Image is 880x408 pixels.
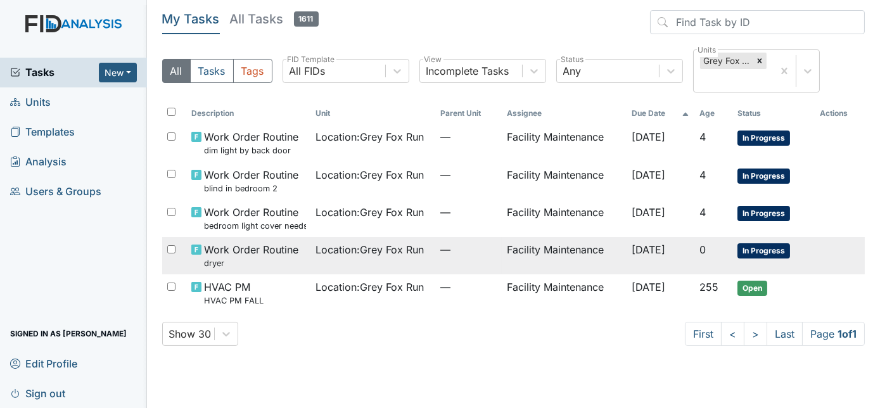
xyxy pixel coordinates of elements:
th: Toggle SortBy [435,103,502,124]
a: Last [767,322,803,346]
a: > [744,322,767,346]
span: Analysis [10,152,67,172]
span: Sign out [10,383,65,403]
small: dim light by back door [204,144,298,156]
small: bedroom light cover needs to be tightened [204,220,306,232]
button: Tags [233,59,272,83]
div: Incomplete Tasks [426,63,509,79]
span: Page [802,322,865,346]
span: — [440,279,497,295]
th: Actions [815,103,865,124]
span: 4 [699,169,706,181]
span: Templates [10,122,75,142]
span: In Progress [737,131,790,146]
small: blind in bedroom 2 [204,182,298,194]
button: Tasks [190,59,234,83]
div: Grey Fox Run [700,53,753,69]
nav: task-pagination [685,322,865,346]
span: 4 [699,206,706,219]
input: Find Task by ID [650,10,865,34]
td: Facility Maintenance [502,162,627,200]
span: Location : Grey Fox Run [316,242,424,257]
span: In Progress [737,206,790,221]
span: Signed in as [PERSON_NAME] [10,324,127,343]
span: Location : Grey Fox Run [316,279,424,295]
span: Edit Profile [10,354,77,373]
span: 255 [699,281,718,293]
span: 1611 [294,11,319,27]
span: Work Order Routine dim light by back door [204,129,298,156]
th: Toggle SortBy [627,103,694,124]
td: Facility Maintenance [502,274,627,312]
button: All [162,59,191,83]
span: [DATE] [632,206,665,219]
th: Assignee [502,103,627,124]
span: Location : Grey Fox Run [316,167,424,182]
span: Work Order Routine blind in bedroom 2 [204,167,298,194]
a: First [685,322,722,346]
td: Facility Maintenance [502,200,627,237]
th: Toggle SortBy [732,103,815,124]
span: [DATE] [632,243,665,256]
div: Show 30 [169,326,212,341]
strong: 1 of 1 [838,328,857,340]
div: All FIDs [290,63,326,79]
a: < [721,322,744,346]
span: Location : Grey Fox Run [316,205,424,220]
th: Toggle SortBy [311,103,436,124]
h5: My Tasks [162,10,220,28]
span: Work Order Routine bedroom light cover needs to be tightened [204,205,306,232]
span: — [440,129,497,144]
span: In Progress [737,169,790,184]
input: Toggle All Rows Selected [167,108,175,116]
span: [DATE] [632,169,665,181]
span: [DATE] [632,281,665,293]
span: Open [737,281,767,296]
span: Location : Grey Fox Run [316,129,424,144]
span: 4 [699,131,706,143]
small: dryer [204,257,298,269]
th: Toggle SortBy [186,103,311,124]
div: Type filter [162,59,272,83]
span: Work Order Routine dryer [204,242,298,269]
span: HVAC PM HVAC PM FALL [204,279,264,307]
small: HVAC PM FALL [204,295,264,307]
span: — [440,242,497,257]
span: Units [10,92,51,112]
span: — [440,167,497,182]
span: Users & Groups [10,182,101,201]
span: — [440,205,497,220]
span: 0 [699,243,706,256]
td: Facility Maintenance [502,124,627,162]
td: Facility Maintenance [502,237,627,274]
span: [DATE] [632,131,665,143]
button: New [99,63,137,82]
th: Toggle SortBy [694,103,732,124]
a: Tasks [10,65,99,80]
h5: All Tasks [230,10,319,28]
div: Any [563,63,582,79]
span: In Progress [737,243,790,258]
